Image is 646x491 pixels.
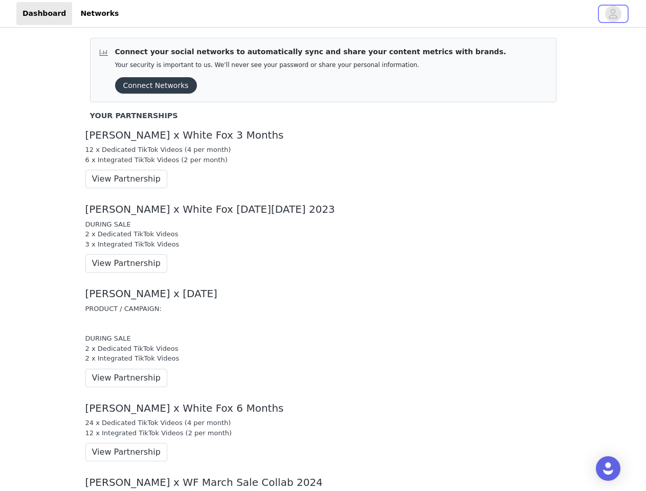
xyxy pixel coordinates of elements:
div: [PERSON_NAME] x [DATE] [85,288,561,300]
div: PRODUCT / CAMPAIGN: DURING SALE 2 x Dedicated TikTok Videos 2 x Integrated TikTok Videos [85,304,561,364]
button: Connect Networks [115,77,197,94]
p: Your security is important to us. We’ll never see your password or share your personal information. [115,61,506,69]
div: [PERSON_NAME] x White Fox 6 Months [85,403,561,414]
div: 12 x Dedicated TikTok Videos (4 per month) 6 x Integrated TikTok Videos (2 per month) [85,145,561,165]
button: View Partnership [85,443,167,461]
div: DURING SALE 2 x Dedicated TikTok Videos 3 x Integrated TikTok Videos [85,219,561,250]
button: View Partnership [85,369,167,387]
div: [PERSON_NAME] x White Fox [DATE][DATE] 2023 [85,204,561,215]
div: avatar [608,6,618,22]
div: [PERSON_NAME] x WF March Sale Collab 2024 [85,477,561,488]
div: Open Intercom Messenger [596,456,620,481]
button: View Partnership [85,254,167,273]
button: View Partnership [85,170,167,188]
a: Dashboard [16,2,72,25]
p: Connect your social networks to automatically sync and share your content metrics with brands. [115,47,506,57]
a: Networks [74,2,125,25]
div: [PERSON_NAME] x White Fox 3 Months [85,129,561,141]
div: Your Partnerships [90,110,556,122]
div: 24 x Dedicated TikTok Videos (4 per month) 12 x Integrated TikTok Videos (2 per month) [85,418,561,438]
